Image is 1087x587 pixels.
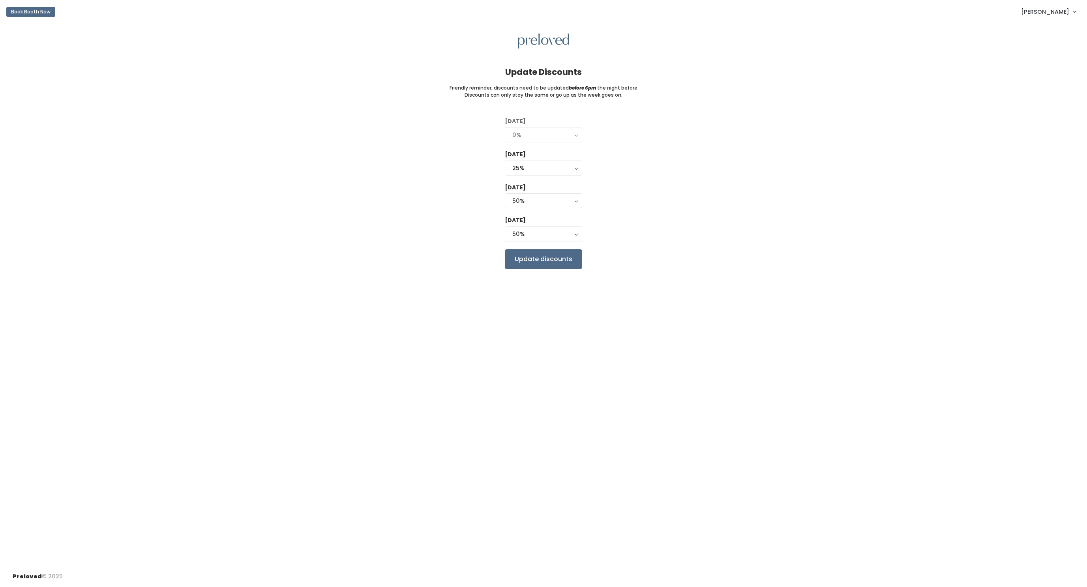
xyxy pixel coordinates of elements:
[505,150,526,159] label: [DATE]
[512,230,575,238] div: 50%
[505,193,582,208] button: 50%
[505,183,526,192] label: [DATE]
[505,216,526,224] label: [DATE]
[505,67,582,77] h4: Update Discounts
[505,249,582,269] input: Update discounts
[505,127,582,142] button: 0%
[6,7,55,17] button: Book Booth Now
[13,572,42,580] span: Preloved
[512,131,575,139] div: 0%
[505,117,526,125] label: [DATE]
[512,196,575,205] div: 50%
[505,226,582,241] button: 50%
[505,161,582,176] button: 25%
[1021,7,1069,16] span: [PERSON_NAME]
[518,34,569,49] img: preloved logo
[569,84,596,91] i: before 6pm
[6,3,55,21] a: Book Booth Now
[512,164,575,172] div: 25%
[450,84,637,92] small: Friendly reminder, discounts need to be updated the night before
[1013,3,1084,20] a: [PERSON_NAME]
[13,566,63,581] div: © 2025
[465,92,622,99] small: Discounts can only stay the same or go up as the week goes on.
